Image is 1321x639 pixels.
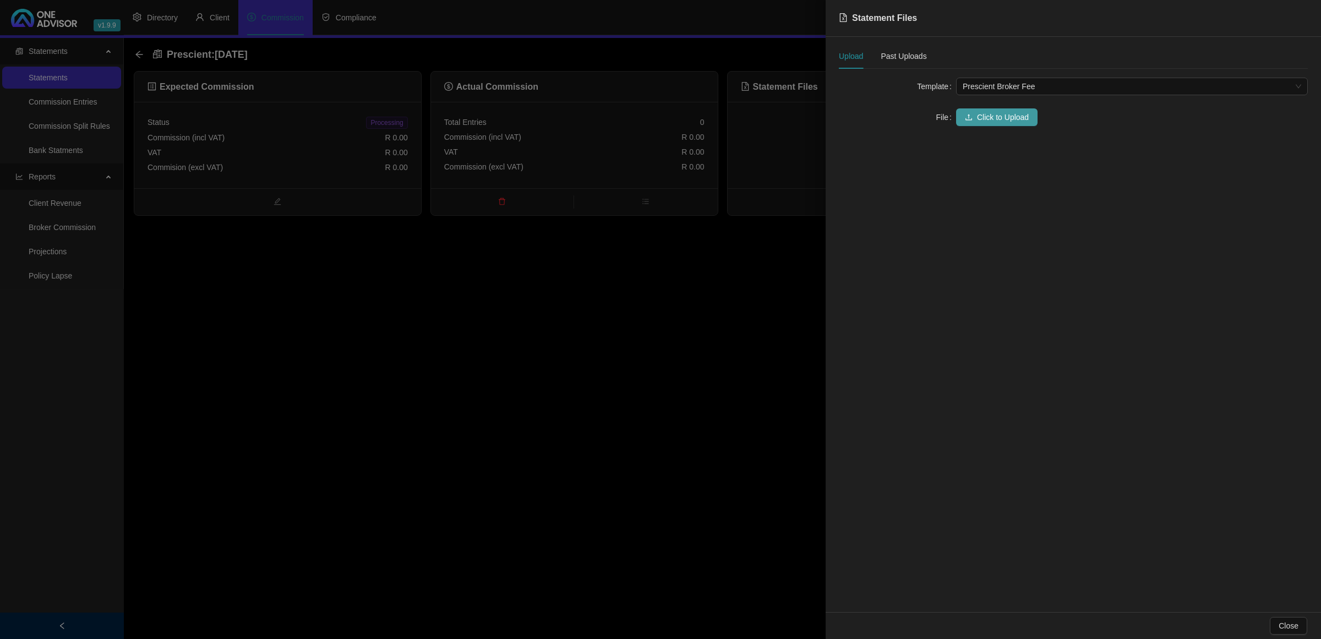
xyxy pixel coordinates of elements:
span: Prescient Broker Fee [963,78,1301,95]
label: Template [917,78,956,95]
span: Statement Files [852,13,917,23]
span: file-excel [839,13,848,22]
button: uploadClick to Upload [956,108,1038,126]
span: upload [965,113,973,121]
span: Close [1279,620,1298,632]
button: Close [1270,617,1307,635]
div: Past Uploads [881,50,926,62]
div: Upload [839,50,863,62]
label: File [936,108,956,126]
span: Click to Upload [977,111,1029,123]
